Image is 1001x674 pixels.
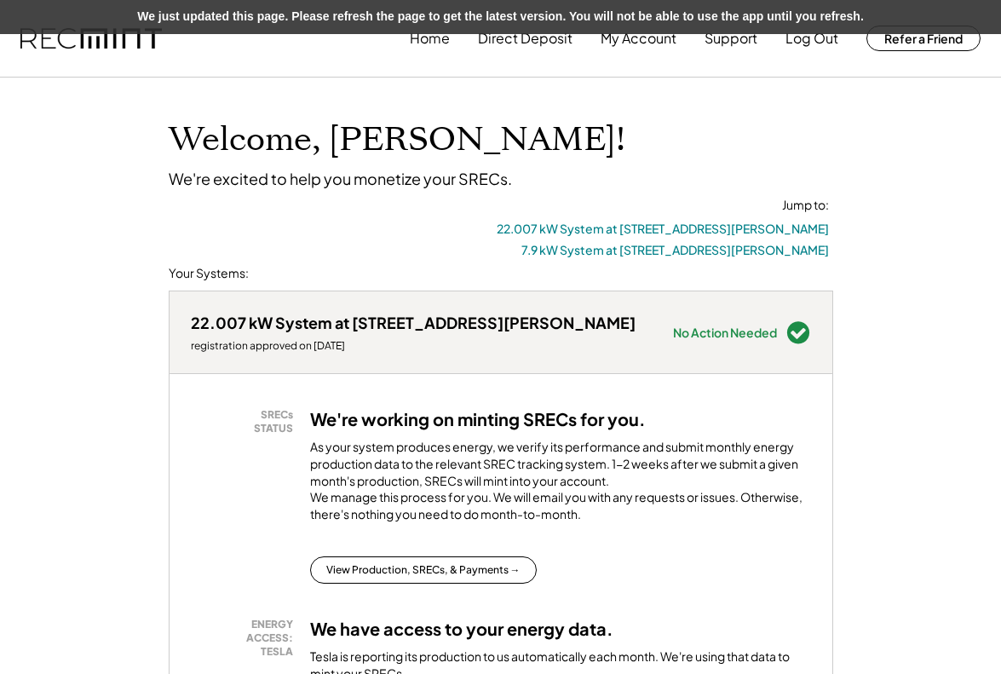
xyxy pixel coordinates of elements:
[191,313,636,332] div: 22.007 kW System at [STREET_ADDRESS][PERSON_NAME]
[191,339,636,353] div: registration approved on [DATE]
[601,21,676,55] button: My Account
[497,218,829,239] button: 22.007 kW System at [STREET_ADDRESS][PERSON_NAME]
[478,21,572,55] button: Direct Deposit
[310,408,646,430] h3: We're working on minting SRECs for you.
[673,326,777,338] div: No Action Needed
[199,618,293,658] div: ENERGY ACCESS: TESLA
[310,618,613,640] h3: We have access to your energy data.
[310,439,811,531] div: As your system produces energy, we verify its performance and submit monthly energy production da...
[169,120,625,160] h1: Welcome, [PERSON_NAME]!
[705,21,757,55] button: Support
[169,265,249,282] div: Your Systems:
[199,408,293,435] div: SRECs STATUS
[866,26,981,51] button: Refer a Friend
[521,239,829,261] button: 7.9 kW System at [STREET_ADDRESS][PERSON_NAME]
[410,21,450,55] button: Home
[20,28,162,49] img: recmint-logotype%403x.png
[782,197,829,214] div: Jump to:
[310,556,537,584] button: View Production, SRECs, & Payments →
[943,616,984,657] iframe: Intercom live chat
[169,169,512,188] div: We're excited to help you monetize your SRECs.
[785,21,838,55] button: Log Out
